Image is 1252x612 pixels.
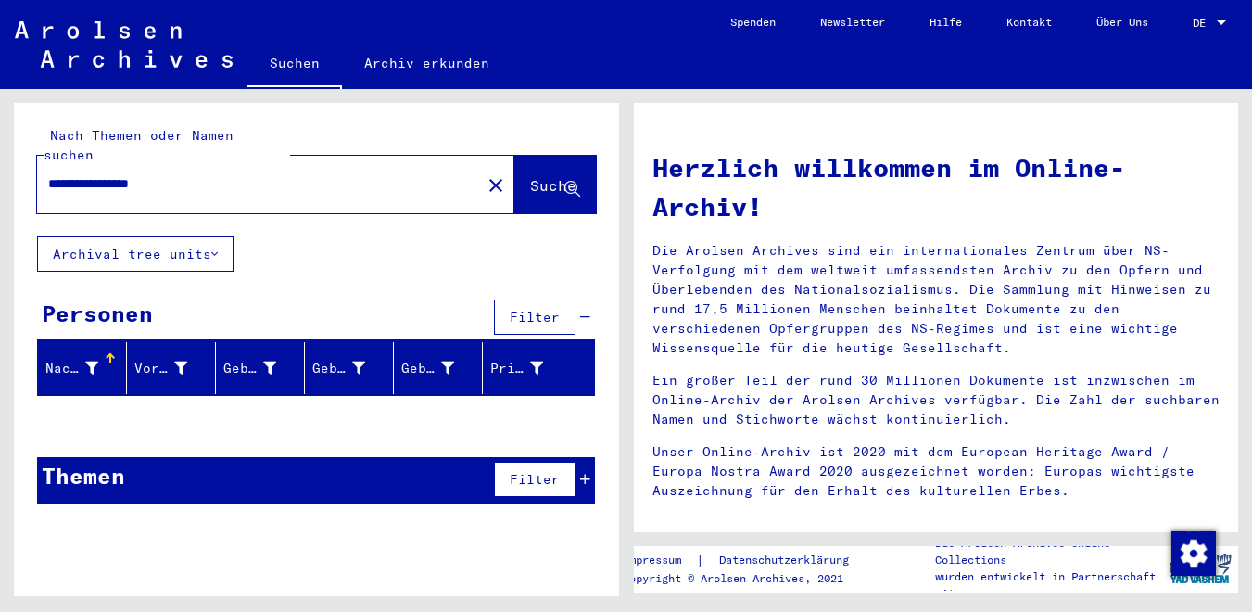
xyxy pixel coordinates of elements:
button: Archival tree units [37,236,234,272]
a: Impressum [623,551,696,570]
button: Clear [477,166,514,203]
mat-header-cell: Geburtsname [216,342,305,394]
button: Filter [494,462,575,497]
mat-header-cell: Nachname [38,342,127,394]
div: Geburtsname [223,359,276,378]
a: Datenschutzerklärung [704,551,871,570]
div: Geburtsname [223,353,304,383]
p: wurden entwickelt in Partnerschaft mit [935,568,1163,602]
button: Filter [494,300,575,335]
button: Suche [514,156,596,213]
div: Geburtsdatum [401,359,454,378]
div: Prisoner # [490,359,543,378]
img: Arolsen_neg.svg [15,21,233,68]
mat-label: Nach Themen oder Namen suchen [44,127,234,163]
div: | [623,551,871,570]
mat-header-cell: Geburtsdatum [394,342,483,394]
div: Themen [42,459,125,492]
span: Filter [510,471,560,488]
div: Vorname [134,353,215,383]
p: Die Arolsen Archives Online-Collections [935,535,1163,568]
div: Vorname [134,359,187,378]
mat-header-cell: Geburt‏ [305,342,394,394]
p: Copyright © Arolsen Archives, 2021 [623,570,871,587]
a: Archiv erkunden [342,41,512,85]
p: Die Arolsen Archives sind ein internationales Zentrum über NS-Verfolgung mit dem weltweit umfasse... [652,241,1220,358]
p: Unser Online-Archiv ist 2020 mit dem European Heritage Award / Europa Nostra Award 2020 ausgezeic... [652,442,1220,501]
img: yv_logo.png [1166,545,1235,592]
div: Nachname [45,359,98,378]
div: Personen [42,297,153,330]
mat-icon: close [485,174,507,197]
a: Suchen [247,41,342,89]
mat-header-cell: Vorname [127,342,216,394]
div: Geburtsdatum [401,353,482,383]
mat-header-cell: Prisoner # [483,342,593,394]
img: Zustimmung ändern [1171,531,1216,576]
p: Ein großer Teil der rund 30 Millionen Dokumente ist inzwischen im Online-Archiv der Arolsen Archi... [652,371,1220,429]
span: Suche [530,176,576,195]
div: Geburt‏ [312,353,393,383]
h1: Herzlich willkommen im Online-Archiv! [652,148,1220,226]
div: Zustimmung ändern [1170,530,1215,575]
span: Filter [510,309,560,325]
span: DE [1193,17,1213,30]
div: Nachname [45,353,126,383]
div: Prisoner # [490,353,571,383]
div: Geburt‏ [312,359,365,378]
